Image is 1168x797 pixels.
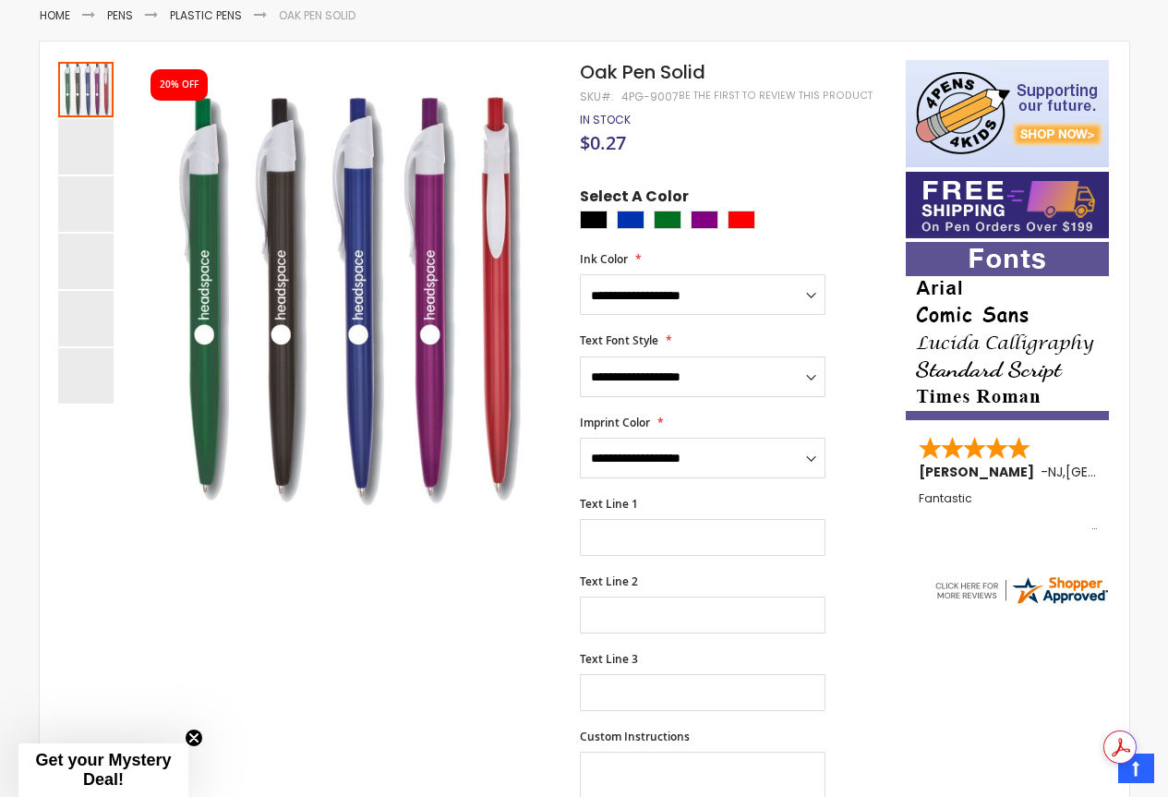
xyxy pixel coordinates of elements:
[58,232,115,289] div: Oak Pen Solid
[580,113,631,127] div: Availability
[58,175,115,232] div: Oak Pen Solid
[933,574,1110,607] img: 4pens.com widget logo
[919,463,1041,481] span: [PERSON_NAME]
[580,130,626,155] span: $0.27
[621,90,679,104] div: 4PG-9007
[617,211,644,229] div: Blue
[654,211,681,229] div: Green
[580,251,628,267] span: Ink Color
[906,172,1109,238] img: Free shipping on orders over $199
[134,87,556,509] img: Oak Pen Solid
[58,289,115,346] div: Oak Pen Solid
[58,346,114,404] div: Oak Pen Solid
[580,211,608,229] div: Black
[580,651,638,667] span: Text Line 3
[185,729,203,747] button: Close teaser
[40,7,70,23] a: Home
[1118,754,1154,783] a: Top
[580,89,614,104] strong: SKU
[580,496,638,512] span: Text Line 1
[18,743,188,797] div: Get your Mystery Deal!Close teaser
[107,7,133,23] a: Pens
[58,117,115,175] div: Oak Pen Solid
[160,78,199,91] div: 20% OFF
[170,7,242,23] a: Plastic Pens
[580,112,631,127] span: In stock
[906,242,1109,420] img: font-personalization-examples
[580,415,650,430] span: Imprint Color
[933,595,1110,610] a: 4pens.com certificate URL
[580,729,690,744] span: Custom Instructions
[580,332,658,348] span: Text Font Style
[35,751,171,789] span: Get your Mystery Deal!
[906,60,1109,167] img: 4pens 4 kids
[691,211,718,229] div: Purple
[679,89,873,103] a: Be the first to review this product
[580,59,705,85] span: Oak Pen Solid
[1048,463,1063,481] span: NJ
[279,8,355,23] li: Oak Pen Solid
[919,492,1098,532] div: Fantastic
[728,211,755,229] div: Red
[580,187,689,211] span: Select A Color
[580,574,638,589] span: Text Line 2
[58,60,115,117] div: Oak Pen Solid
